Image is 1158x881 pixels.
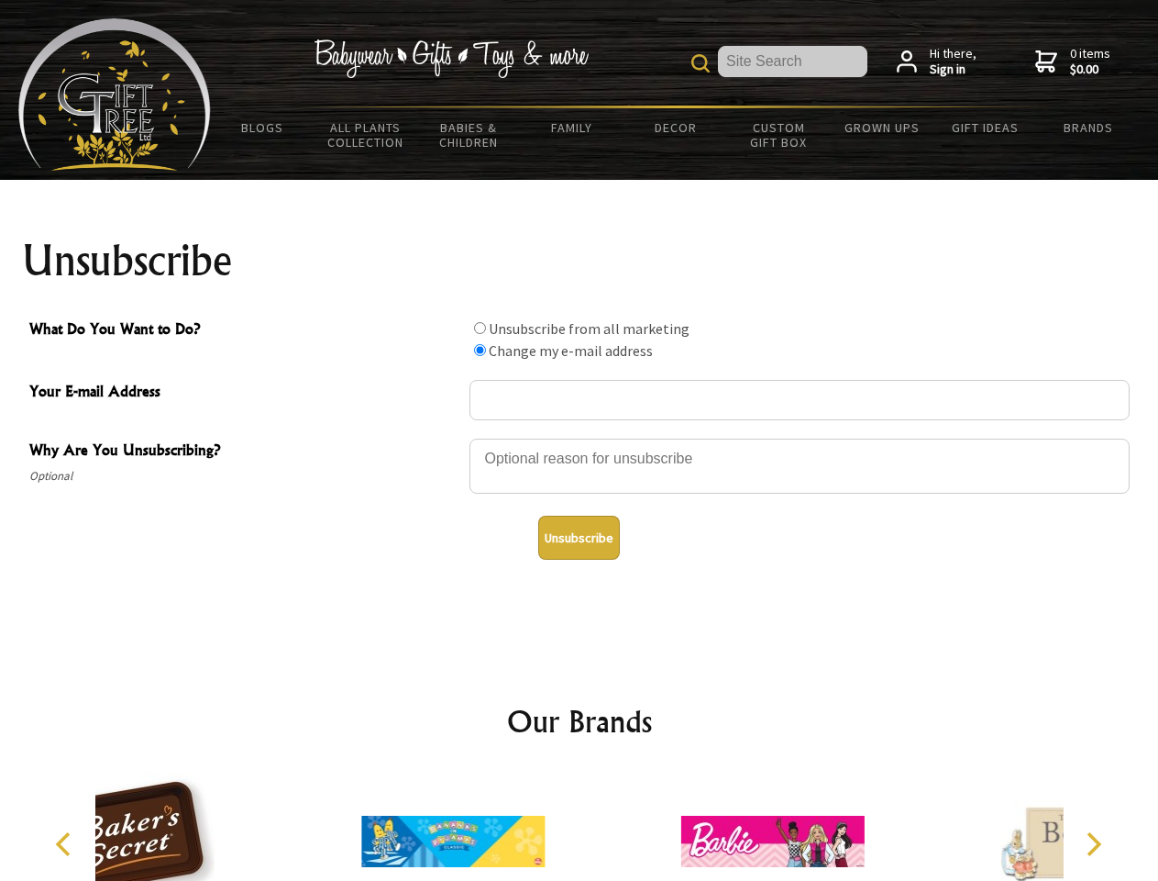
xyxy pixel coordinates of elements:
img: product search [691,54,710,72]
h2: Our Brands [37,699,1122,743]
textarea: Why Are You Unsubscribing? [469,439,1130,494]
span: Hi there, [930,46,976,78]
span: Optional [29,465,460,487]
span: Why Are You Unsubscribing? [29,439,460,465]
input: What Do You Want to Do? [474,344,486,356]
img: Babyware - Gifts - Toys and more... [18,18,211,171]
input: Site Search [718,46,867,77]
a: All Plants Collection [314,108,418,162]
a: Gift Ideas [933,108,1037,147]
h1: Unsubscribe [22,239,1137,283]
button: Previous [46,824,86,864]
strong: Sign in [930,61,976,78]
a: 0 items$0.00 [1035,46,1110,78]
a: Hi there,Sign in [897,46,976,78]
button: Next [1073,824,1113,864]
a: Grown Ups [830,108,933,147]
a: Family [521,108,624,147]
input: Your E-mail Address [469,380,1130,420]
span: 0 items [1070,45,1110,78]
a: Custom Gift Box [727,108,831,162]
button: Unsubscribe [538,516,620,560]
span: Your E-mail Address [29,380,460,407]
a: Babies & Children [417,108,521,162]
a: Decor [623,108,727,147]
span: What Do You Want to Do? [29,318,460,344]
label: Change my e-mail address [489,341,653,360]
strong: $0.00 [1070,61,1110,78]
a: Brands [1037,108,1141,147]
input: What Do You Want to Do? [474,322,486,334]
label: Unsubscribe from all marketing [489,319,689,338]
a: BLOGS [211,108,314,147]
img: Babywear - Gifts - Toys & more [314,39,589,78]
